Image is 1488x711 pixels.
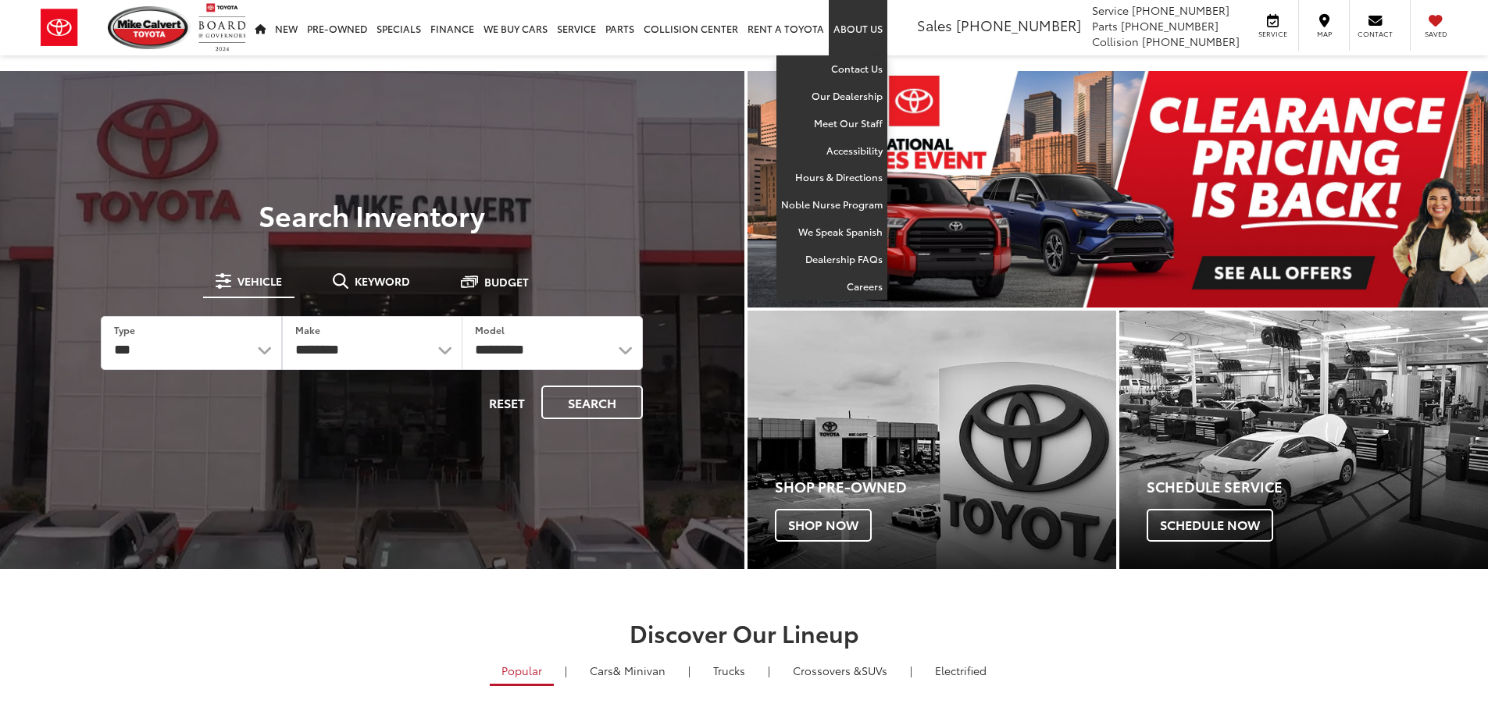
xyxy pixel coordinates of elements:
[1092,2,1129,18] span: Service
[66,199,679,230] h3: Search Inventory
[561,663,571,678] li: |
[793,663,862,678] span: Crossovers &
[923,657,998,684] a: Electrified
[776,110,887,137] a: Meet Our Staff
[1119,311,1488,569] a: Schedule Service Schedule Now
[484,276,529,287] span: Budget
[1418,29,1453,39] span: Saved
[237,276,282,286] span: Vehicle
[1132,2,1229,18] span: [PHONE_NUMBER]
[114,323,135,336] label: Type
[956,15,1081,35] span: [PHONE_NUMBER]
[781,657,899,684] a: SUVs
[1147,509,1273,542] span: Schedule Now
[917,15,952,35] span: Sales
[1142,34,1240,49] span: [PHONE_NUMBER]
[475,323,505,336] label: Model
[613,663,665,678] span: & Minivan
[776,164,887,191] a: Hours & Directions
[776,273,887,300] a: Careers
[476,386,538,419] button: Reset
[776,55,887,83] a: Contact Us
[775,479,1116,495] h4: Shop Pre-Owned
[748,311,1116,569] a: Shop Pre-Owned Shop Now
[490,657,554,686] a: Popular
[776,191,887,219] a: Noble Nurse Program
[194,620,1295,645] h2: Discover Our Lineup
[776,83,887,110] a: Our Dealership
[764,663,774,678] li: |
[776,246,887,273] a: Dealership FAQs
[775,509,872,542] span: Shop Now
[541,386,643,419] button: Search
[684,663,694,678] li: |
[1092,18,1118,34] span: Parts
[1121,18,1219,34] span: [PHONE_NUMBER]
[748,311,1116,569] div: Toyota
[906,663,916,678] li: |
[1119,311,1488,569] div: Toyota
[1307,29,1341,39] span: Map
[295,323,320,336] label: Make
[1358,29,1393,39] span: Contact
[701,657,757,684] a: Trucks
[1092,34,1139,49] span: Collision
[776,219,887,246] a: We Speak Spanish
[578,657,677,684] a: Cars
[355,276,410,286] span: Keyword
[108,6,191,49] img: Mike Calvert Toyota
[776,137,887,165] a: Accessibility
[1147,479,1488,495] h4: Schedule Service
[1255,29,1290,39] span: Service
